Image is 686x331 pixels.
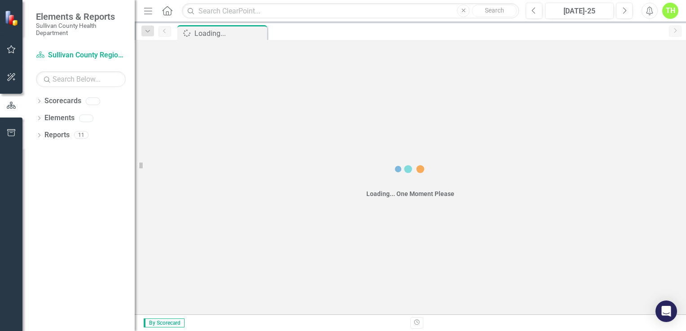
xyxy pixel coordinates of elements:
div: [DATE]-25 [548,6,611,17]
button: [DATE]-25 [545,3,614,19]
input: Search Below... [36,71,126,87]
a: Sullivan County Regional Health Department [36,50,126,61]
button: Search [472,4,517,17]
a: Reports [44,130,70,140]
span: By Scorecard [144,318,185,327]
small: Sullivan County Health Department [36,22,126,37]
div: Open Intercom Messenger [655,301,677,322]
span: Elements & Reports [36,11,126,22]
span: Search [485,7,504,14]
a: Elements [44,113,75,123]
div: Loading... One Moment Please [366,189,454,198]
div: 11 [74,131,88,139]
input: Search ClearPoint... [182,3,519,19]
img: ClearPoint Strategy [4,10,20,26]
a: Scorecards [44,96,81,106]
div: Loading... [194,28,265,39]
button: TH [662,3,678,19]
